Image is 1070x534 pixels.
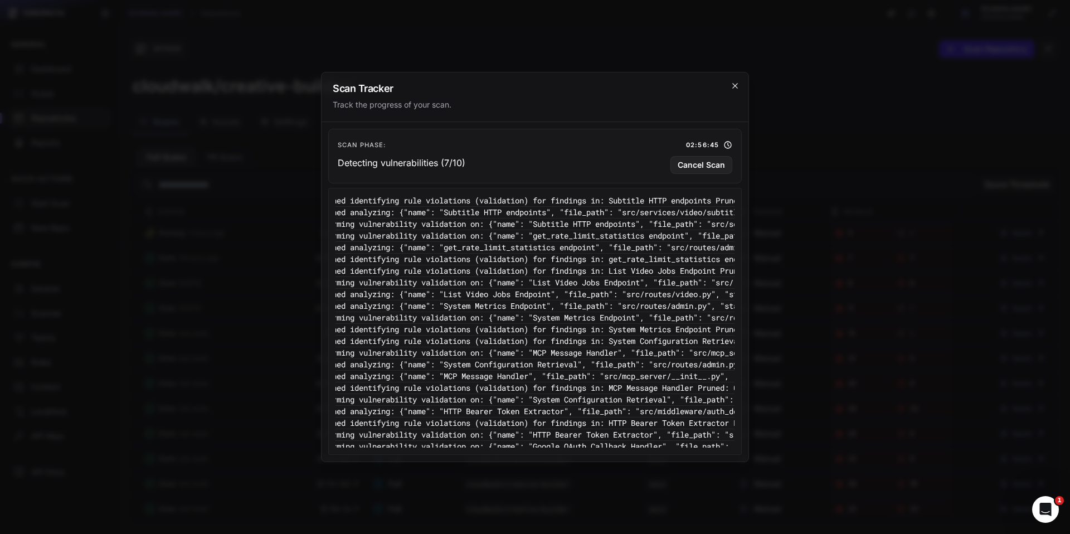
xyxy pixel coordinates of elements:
[163,382,1054,394] pre: 14:26:22 - VULNERABILITY_DETECTION - Finished identifying rule violations (validation) for findin...
[670,156,732,174] button: Cancel Scan
[163,336,1054,347] pre: 14:26:22 - VULNERABILITY_DETECTION - Finished identifying rule violations (validation) for findin...
[163,300,1054,312] pre: 14:27:02 - VULNERABILITY_DETECTION - Finished analyzing: {"name": "System Metrics Endpoint", "fil...
[163,324,1054,336] pre: 14:27:02 - VULNERABILITY_DETECTION - Finished identifying rule violations (validation) for findin...
[163,230,1054,242] pre: 14:29:12 - VULNERABILITY_DETECTION - Performing vulnerability validation on: {"name": "get_rate_l...
[163,394,1054,406] pre: 14:26:22 - VULNERABILITY_DETECTION - Performing vulnerability validation on: {"name": "System Con...
[163,429,1054,441] pre: 14:26:04 - VULNERABILITY_DETECTION - Performing vulnerability validation on: {"name": "HTTP Beare...
[163,242,1054,254] pre: 14:29:12 - VULNERABILITY_DETECTION - Finished analyzing: {"name": "get_rate_limit_statistics endp...
[333,99,737,110] div: Track the progress of your scan.
[1032,496,1059,523] iframe: Intercom live chat
[686,138,719,152] span: 02:56:45
[163,347,1054,359] pre: 14:26:22 - VULNERABILITY_DETECTION - Performing vulnerability validation on: {"name": "MCP Messag...
[163,371,1054,382] pre: 14:26:22 - VULNERABILITY_DETECTION - Finished analyzing: {"name": "MCP Message Handler", "file_pa...
[1055,496,1064,505] span: 1
[731,81,740,90] svg: cross 2,
[163,254,1054,265] pre: 14:29:12 - VULNERABILITY_DETECTION - Finished identifying rule violations (validation) for findin...
[163,277,1054,289] pre: 14:28:04 - VULNERABILITY_DETECTION - Performing vulnerability validation on: {"name": "List Video...
[163,359,1054,371] pre: 14:26:22 - VULNERABILITY_DETECTION - Finished analyzing: {"name": "System Configuration Retrieval...
[163,441,1054,453] pre: 14:26:02 - VULNERABILITY_DETECTION - Performing vulnerability validation on: {"name": "Google OAu...
[338,156,465,174] p: Detecting vulnerabilities (7/10)
[163,207,1054,219] pre: 14:30:52 - VULNERABILITY_DETECTION - Finished analyzing: {"name": "Subtitle HTTP endpoints", "fil...
[338,138,386,152] span: Scan Phase:
[163,289,1054,300] pre: 14:28:04 - VULNERABILITY_DETECTION - Finished analyzing: {"name": "List Video Jobs Endpoint", "fi...
[163,265,1054,277] pre: 14:28:04 - VULNERABILITY_DETECTION - Finished identifying rule violations (validation) for findin...
[163,406,1054,418] pre: 14:26:04 - VULNERABILITY_DETECTION - Finished analyzing: {"name": "HTTP Bearer Token Extractor", ...
[163,312,1054,324] pre: 14:27:02 - VULNERABILITY_DETECTION - Performing vulnerability validation on: {"name": "System Met...
[163,219,1054,230] pre: 14:30:52 - VULNERABILITY_DETECTION - Performing vulnerability validation on: {"name": "Subtitle H...
[163,418,1054,429] pre: 14:26:04 - VULNERABILITY_DETECTION - Finished identifying rule violations (validation) for findin...
[163,195,1054,207] pre: 14:30:52 - VULNERABILITY_DETECTION - Finished identifying rule violations (validation) for findin...
[333,84,737,94] h2: Scan Tracker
